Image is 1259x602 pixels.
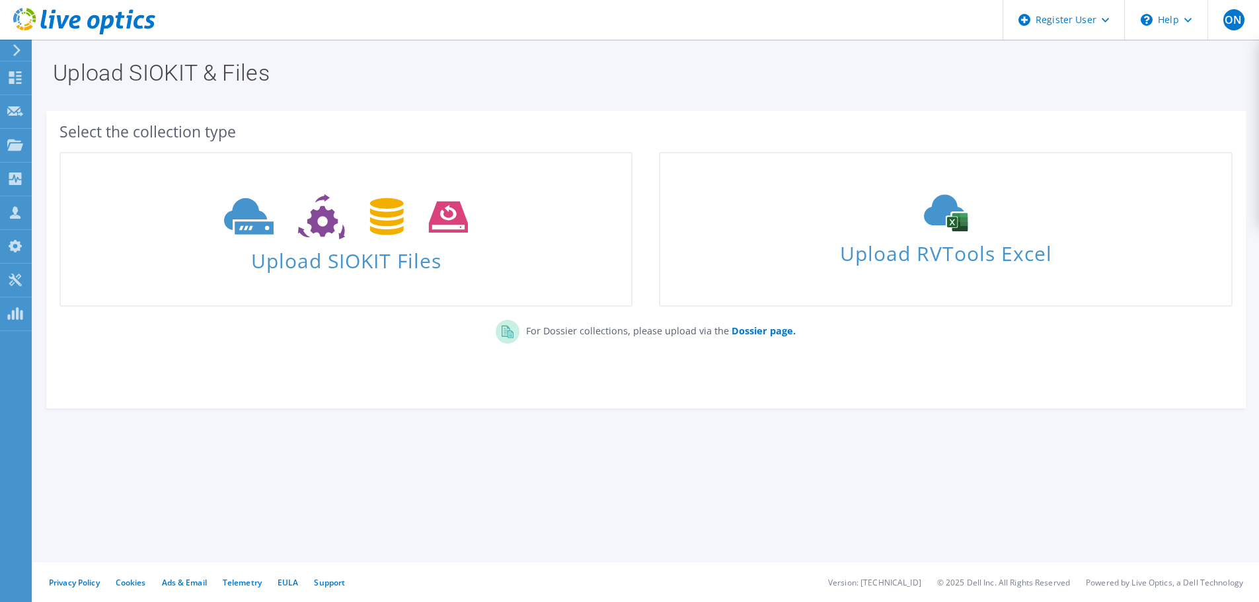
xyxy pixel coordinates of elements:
b: Dossier page. [732,324,796,337]
li: © 2025 Dell Inc. All Rights Reserved [937,577,1070,588]
a: Privacy Policy [49,577,100,588]
span: Upload SIOKIT Files [61,243,631,271]
li: Version: [TECHNICAL_ID] [828,577,921,588]
a: Ads & Email [162,577,207,588]
li: Powered by Live Optics, a Dell Technology [1086,577,1243,588]
a: Telemetry [223,577,262,588]
a: EULA [278,577,298,588]
a: Upload RVTools Excel [659,152,1232,307]
svg: \n [1141,14,1153,26]
p: For Dossier collections, please upload via the [519,320,796,338]
a: Dossier page. [729,324,796,337]
a: Upload SIOKIT Files [59,152,632,307]
div: Select the collection type [59,124,1233,139]
h1: Upload SIOKIT & Files [53,61,1233,84]
a: Support [314,577,345,588]
span: Upload RVTools Excel [660,236,1231,264]
span: ON [1223,9,1244,30]
a: Cookies [116,577,146,588]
